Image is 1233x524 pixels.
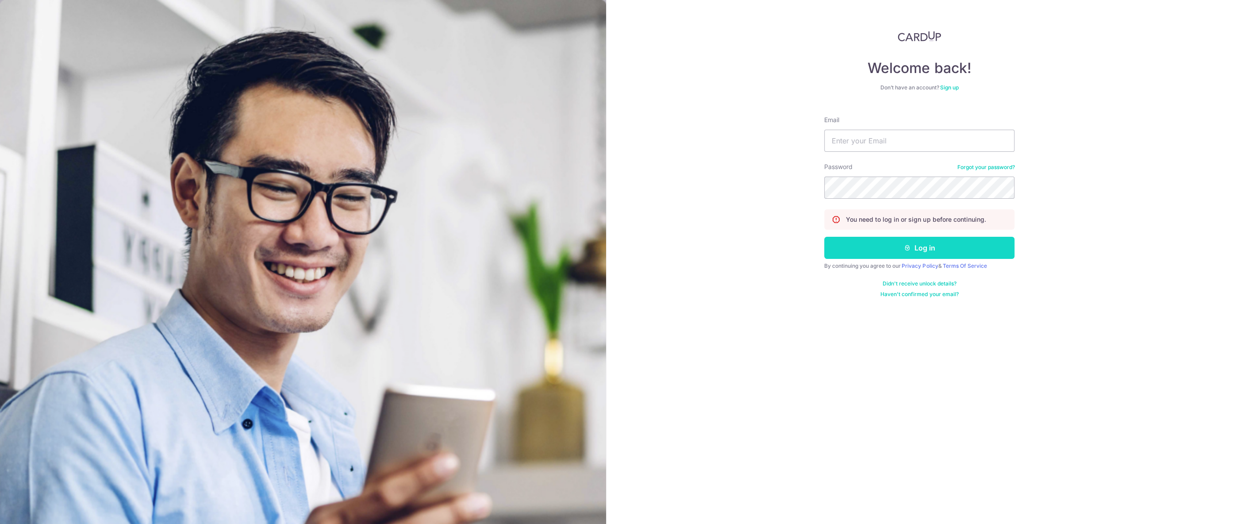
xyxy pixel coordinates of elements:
[824,84,1014,91] div: Don’t have an account?
[824,162,853,171] label: Password
[940,84,959,91] a: Sign up
[957,164,1014,171] a: Forgot your password?
[824,262,1014,270] div: By continuing you agree to our &
[880,291,958,298] a: Haven't confirmed your email?
[902,262,938,269] a: Privacy Policy
[824,116,839,124] label: Email
[846,215,986,224] p: You need to log in or sign up before continuing.
[942,262,987,269] a: Terms Of Service
[824,59,1014,77] h4: Welcome back!
[883,280,956,287] a: Didn't receive unlock details?
[824,237,1014,259] button: Log in
[824,130,1014,152] input: Enter your Email
[898,31,941,42] img: CardUp Logo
